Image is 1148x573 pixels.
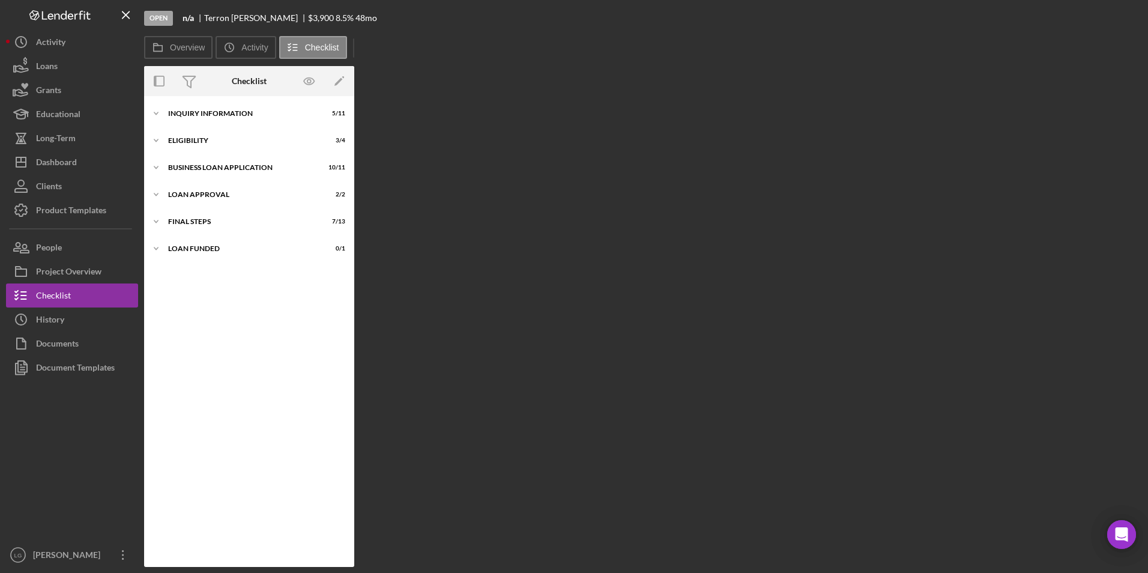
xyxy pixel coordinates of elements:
[1107,520,1136,549] div: Open Intercom Messenger
[6,198,138,222] button: Product Templates
[204,13,308,23] div: Terron [PERSON_NAME]
[6,30,138,54] button: Activity
[168,245,315,252] div: LOAN FUNDED
[6,235,138,259] button: People
[324,164,345,171] div: 10 / 11
[36,78,61,105] div: Grants
[36,102,80,129] div: Educational
[6,356,138,380] button: Document Templates
[6,78,138,102] button: Grants
[355,13,377,23] div: 48 mo
[36,54,58,81] div: Loans
[6,126,138,150] button: Long-Term
[305,43,339,52] label: Checklist
[14,552,22,559] text: LG
[279,36,347,59] button: Checklist
[6,102,138,126] button: Educational
[324,191,345,198] div: 2 / 2
[36,30,65,57] div: Activity
[324,110,345,117] div: 5 / 11
[36,174,62,201] div: Clients
[6,259,138,283] button: Project Overview
[36,356,115,383] div: Document Templates
[168,191,315,198] div: Loan Approval
[336,13,354,23] div: 8.5 %
[36,308,64,335] div: History
[6,332,138,356] button: Documents
[36,283,71,311] div: Checklist
[6,54,138,78] button: Loans
[6,174,138,198] button: Clients
[144,36,213,59] button: Overview
[6,283,138,308] button: Checklist
[168,137,315,144] div: Eligibility
[308,13,334,23] span: $3,900
[168,110,315,117] div: INQUIRY INFORMATION
[168,164,315,171] div: BUSINESS LOAN APPLICATION
[30,543,108,570] div: [PERSON_NAME]
[36,150,77,177] div: Dashboard
[6,543,138,567] button: LG[PERSON_NAME]
[168,218,315,225] div: Final Steps
[232,76,267,86] div: Checklist
[241,43,268,52] label: Activity
[36,198,106,225] div: Product Templates
[36,126,76,153] div: Long-Term
[6,150,138,174] button: Dashboard
[144,11,173,26] div: Open
[324,137,345,144] div: 3 / 4
[170,43,205,52] label: Overview
[216,36,276,59] button: Activity
[36,259,101,286] div: Project Overview
[6,308,138,332] button: History
[36,332,79,359] div: Documents
[36,235,62,262] div: People
[324,245,345,252] div: 0 / 1
[324,218,345,225] div: 7 / 13
[183,13,194,23] b: n/a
